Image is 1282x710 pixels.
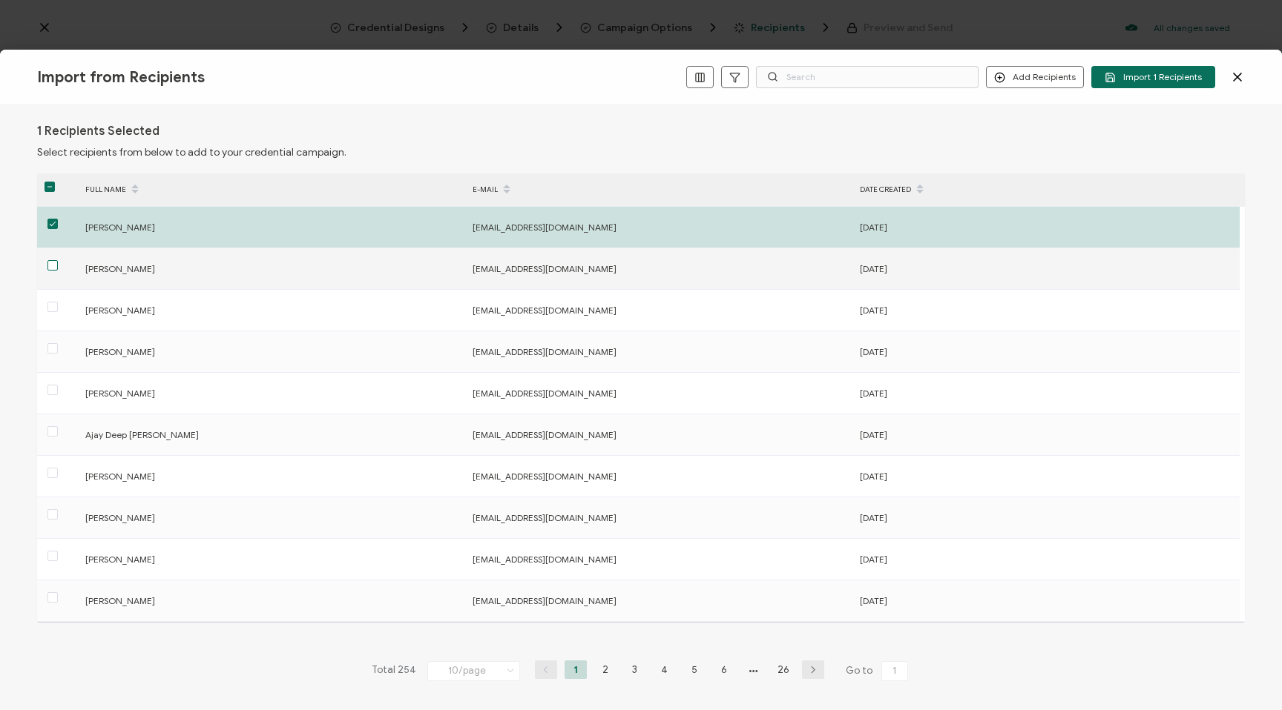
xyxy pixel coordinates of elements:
span: [DATE] [860,388,887,399]
li: 6 [713,660,735,679]
li: 3 [624,660,646,679]
span: Import from Recipients [37,68,205,87]
span: [EMAIL_ADDRESS][DOMAIN_NAME] [473,554,617,565]
li: 5 [683,660,706,679]
span: [EMAIL_ADDRESS][DOMAIN_NAME] [473,512,617,523]
input: Select [427,661,520,681]
span: [DATE] [860,554,887,565]
iframe: Chat Widget [1208,639,1282,710]
li: 2 [594,660,617,679]
span: [DATE] [860,429,887,440]
span: [PERSON_NAME] [85,471,155,482]
span: [EMAIL_ADDRESS][DOMAIN_NAME] [473,595,617,606]
li: 4 [654,660,676,679]
span: Import 1 Recipients [1105,72,1202,83]
li: 26 [772,660,795,679]
span: [DATE] [860,346,887,357]
span: [EMAIL_ADDRESS][DOMAIN_NAME] [473,388,617,399]
input: Search [756,66,979,88]
span: [EMAIL_ADDRESS][DOMAIN_NAME] [473,263,617,274]
span: [PERSON_NAME] [85,346,155,357]
span: Ajay Deep [PERSON_NAME] [85,429,199,440]
span: [EMAIL_ADDRESS][DOMAIN_NAME] [473,305,617,316]
span: [PERSON_NAME] [85,554,155,565]
span: [DATE] [860,595,887,606]
div: E-MAIL [465,177,852,202]
span: [EMAIL_ADDRESS][DOMAIN_NAME] [473,222,617,233]
span: [PERSON_NAME] [85,222,155,233]
span: [PERSON_NAME] [85,388,155,399]
span: [DATE] [860,512,887,523]
span: Go to [846,660,911,681]
span: [EMAIL_ADDRESS][DOMAIN_NAME] [473,429,617,440]
button: Add Recipients [986,66,1084,88]
span: [EMAIL_ADDRESS][DOMAIN_NAME] [473,346,617,357]
div: DATE CREATED [852,177,1240,202]
span: [PERSON_NAME] [85,305,155,316]
div: FULL NAME [78,177,465,202]
span: [EMAIL_ADDRESS][DOMAIN_NAME] [473,471,617,482]
span: Total 254 [372,660,416,681]
span: [PERSON_NAME] [85,595,155,606]
span: [DATE] [860,305,887,316]
h1: 1 Recipients Selected [37,124,160,139]
span: [DATE] [860,222,887,233]
span: Select recipients from below to add to your credential campaign. [37,146,346,159]
li: 1 [565,660,587,679]
span: [DATE] [860,471,887,482]
button: Import 1 Recipients [1091,66,1215,88]
span: [DATE] [860,263,887,274]
span: [PERSON_NAME] [85,512,155,523]
span: [PERSON_NAME] [85,263,155,274]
